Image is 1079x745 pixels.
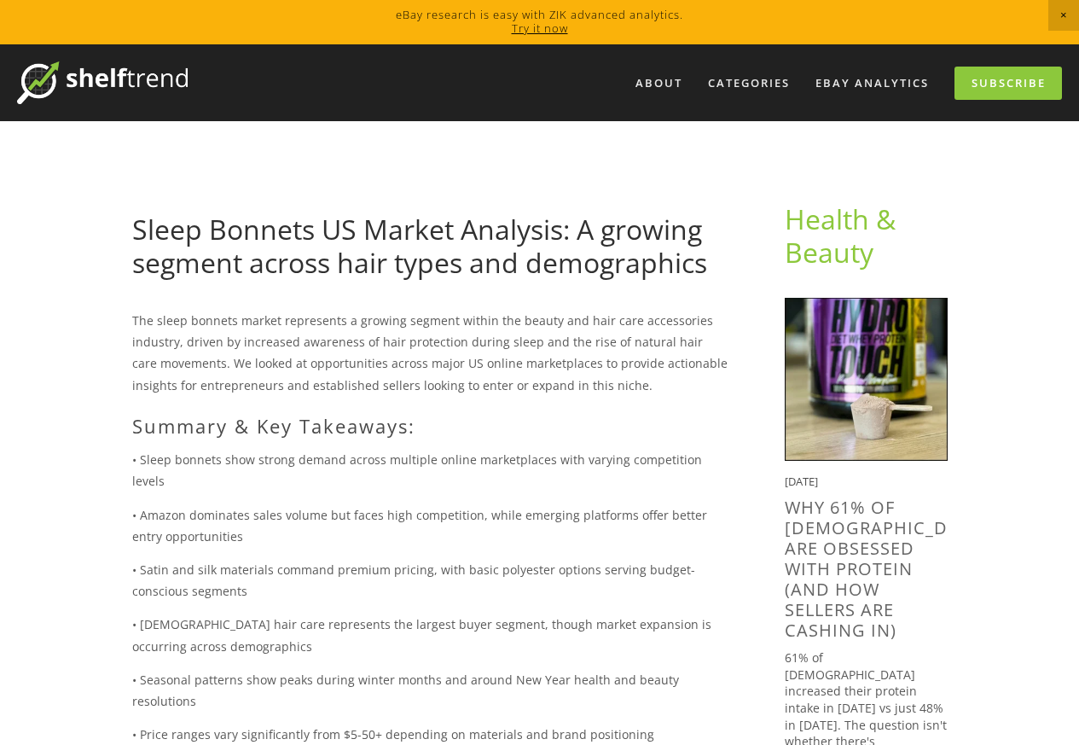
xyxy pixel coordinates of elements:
[697,69,801,97] div: Categories
[132,415,730,437] h2: Summary & Key Takeaways:
[132,669,730,712] p: • Seasonal patterns show peaks during winter months and around New Year health and beauty resolut...
[132,614,730,656] p: • [DEMOGRAPHIC_DATA] hair care represents the largest buyer segment, though market expansion is o...
[954,67,1062,100] a: Subscribe
[785,298,948,461] img: Why 61% of Americans Are Obsessed With Protein (And How Sellers Are Cashing In)
[785,496,989,642] a: Why 61% of [DEMOGRAPHIC_DATA] Are Obsessed With Protein (And How Sellers Are Cashing In)
[804,69,940,97] a: eBay Analytics
[512,20,568,36] a: Try it now
[624,69,693,97] a: About
[132,504,730,547] p: • Amazon dominates sales volume but faces high competition, while emerging platforms offer better...
[17,61,188,104] img: ShelfTrend
[132,449,730,492] p: • Sleep bonnets show strong demand across multiple online marketplaces with varying competition l...
[132,211,707,280] a: Sleep Bonnets US Market Analysis: A growing segment across hair types and demographics
[132,310,730,396] p: The sleep bonnets market represents a growing segment within the beauty and hair care accessories...
[132,559,730,602] p: • Satin and silk materials command premium pricing, with basic polyester options serving budget-c...
[132,724,730,745] p: • Price ranges vary significantly from $5-50+ depending on materials and brand positioning
[785,474,818,489] time: [DATE]
[785,201,902,270] a: Health & Beauty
